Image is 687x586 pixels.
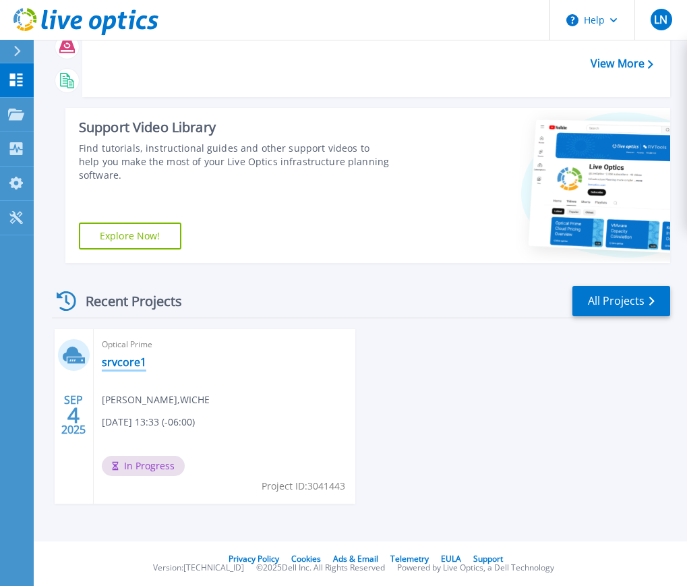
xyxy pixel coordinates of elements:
[102,415,195,430] span: [DATE] 13:33 (-06:00)
[591,57,653,70] a: View More
[397,564,554,573] li: Powered by Live Optics, a Dell Technology
[291,553,321,564] a: Cookies
[102,337,348,352] span: Optical Prime
[256,564,385,573] li: © 2025 Dell Inc. All Rights Reserved
[102,355,146,369] a: srvcore1
[102,392,210,407] span: [PERSON_NAME] , WICHE
[79,119,390,136] div: Support Video Library
[262,479,345,494] span: Project ID: 3041443
[61,390,86,440] div: SEP 2025
[79,223,181,250] a: Explore Now!
[333,553,378,564] a: Ads & Email
[79,142,390,182] div: Find tutorials, instructional guides and other support videos to help you make the most of your L...
[52,285,200,318] div: Recent Projects
[390,553,429,564] a: Telemetry
[473,553,503,564] a: Support
[67,409,80,421] span: 4
[572,286,670,316] a: All Projects
[441,553,461,564] a: EULA
[153,564,244,573] li: Version: [TECHNICAL_ID]
[229,553,279,564] a: Privacy Policy
[654,14,667,25] span: LN
[102,456,185,476] span: In Progress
